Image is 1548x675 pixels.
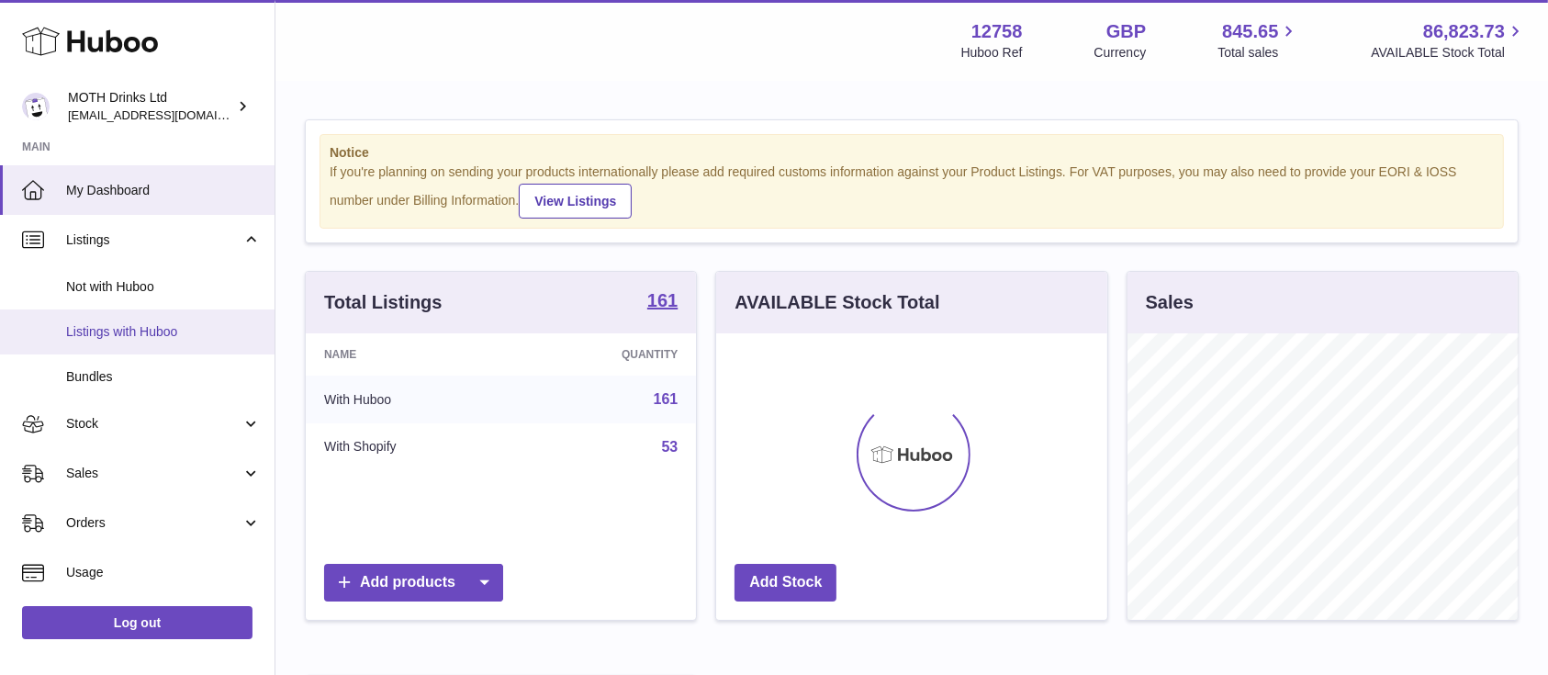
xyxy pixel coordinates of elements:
[68,89,233,124] div: MOTH Drinks Ltd
[66,323,261,341] span: Listings with Huboo
[1371,19,1526,62] a: 86,823.73 AVAILABLE Stock Total
[1222,19,1278,44] span: 845.65
[1217,44,1299,62] span: Total sales
[66,415,241,433] span: Stock
[647,291,678,309] strong: 161
[519,184,632,219] a: View Listings
[22,606,252,639] a: Log out
[1106,19,1146,44] strong: GBP
[306,333,516,376] th: Name
[22,93,50,120] img: internalAdmin-12758@internal.huboo.com
[961,44,1023,62] div: Huboo Ref
[66,368,261,386] span: Bundles
[1146,290,1194,315] h3: Sales
[306,376,516,423] td: With Huboo
[66,564,261,581] span: Usage
[654,391,679,407] a: 161
[66,465,241,482] span: Sales
[66,278,261,296] span: Not with Huboo
[330,163,1494,219] div: If you're planning on sending your products internationally please add required customs informati...
[1217,19,1299,62] a: 845.65 Total sales
[306,423,516,471] td: With Shopify
[66,231,241,249] span: Listings
[1094,44,1147,62] div: Currency
[647,291,678,313] a: 161
[735,290,939,315] h3: AVAILABLE Stock Total
[68,107,270,122] span: [EMAIL_ADDRESS][DOMAIN_NAME]
[324,290,443,315] h3: Total Listings
[971,19,1023,44] strong: 12758
[1423,19,1505,44] span: 86,823.73
[735,564,836,602] a: Add Stock
[516,333,696,376] th: Quantity
[66,514,241,532] span: Orders
[324,564,503,602] a: Add products
[66,182,261,199] span: My Dashboard
[1371,44,1526,62] span: AVAILABLE Stock Total
[330,144,1494,162] strong: Notice
[662,439,679,455] a: 53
